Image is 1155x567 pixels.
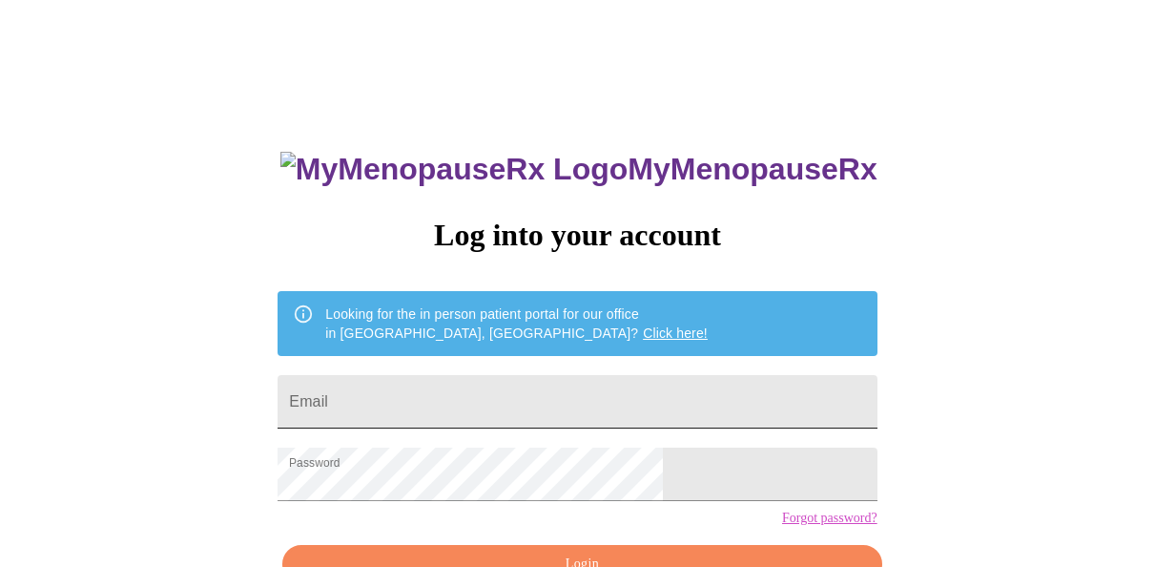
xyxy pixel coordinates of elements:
h3: MyMenopauseRx [280,152,877,187]
a: Click here! [643,325,708,341]
img: MyMenopauseRx Logo [280,152,628,187]
a: Forgot password? [782,511,877,526]
div: Looking for the in person patient portal for our office in [GEOGRAPHIC_DATA], [GEOGRAPHIC_DATA]? [325,297,708,350]
h3: Log into your account [278,218,877,253]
